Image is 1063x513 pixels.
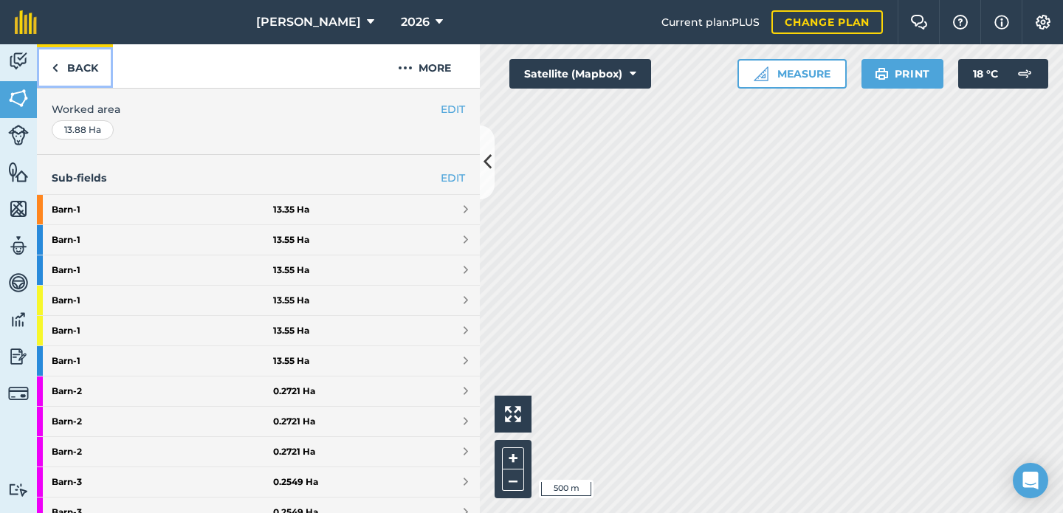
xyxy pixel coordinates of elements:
[273,204,309,216] strong: 13.35 Ha
[52,101,465,117] span: Worked area
[273,446,315,458] strong: 0.2721 Ha
[1010,59,1039,89] img: svg+xml;base64,PD94bWwgdmVyc2lvbj0iMS4wIiBlbmNvZGluZz0idXRmLTgiPz4KPCEtLSBHZW5lcmF0b3I6IEFkb2JlIE...
[910,15,928,30] img: Two speech bubbles overlapping with the left bubble in the forefront
[994,13,1009,31] img: svg+xml;base64,PHN2ZyB4bWxucz0iaHR0cDovL3d3dy53My5vcmcvMjAwMC9zdmciIHdpZHRoPSIxNyIgaGVpZ2h0PSIxNy...
[273,355,309,367] strong: 13.55 Ha
[958,59,1048,89] button: 18 °C
[52,195,273,224] strong: Barn - 1
[52,286,273,315] strong: Barn - 1
[952,15,969,30] img: A question mark icon
[861,59,944,89] button: Print
[8,309,29,331] img: svg+xml;base64,PD94bWwgdmVyc2lvbj0iMS4wIiBlbmNvZGluZz0idXRmLTgiPz4KPCEtLSBHZW5lcmF0b3I6IEFkb2JlIE...
[52,437,273,466] strong: Barn - 2
[8,272,29,294] img: svg+xml;base64,PD94bWwgdmVyc2lvbj0iMS4wIiBlbmNvZGluZz0idXRmLTgiPz4KPCEtLSBHZW5lcmF0b3I6IEFkb2JlIE...
[37,44,113,88] a: Back
[8,483,29,497] img: svg+xml;base64,PD94bWwgdmVyc2lvbj0iMS4wIiBlbmNvZGluZz0idXRmLTgiPz4KPCEtLSBHZW5lcmF0b3I6IEFkb2JlIE...
[52,255,273,285] strong: Barn - 1
[37,376,480,406] a: Barn-20.2721 Ha
[737,59,847,89] button: Measure
[52,407,273,436] strong: Barn - 2
[502,447,524,469] button: +
[8,198,29,220] img: svg+xml;base64,PHN2ZyB4bWxucz0iaHR0cDovL3d3dy53My5vcmcvMjAwMC9zdmciIHdpZHRoPSI1NiIgaGVpZ2h0PSI2MC...
[273,264,309,276] strong: 13.55 Ha
[15,10,37,34] img: fieldmargin Logo
[52,316,273,345] strong: Barn - 1
[661,14,760,30] span: Current plan : PLUS
[256,13,361,31] span: [PERSON_NAME]
[401,13,430,31] span: 2026
[273,476,318,488] strong: 0.2549 Ha
[8,161,29,183] img: svg+xml;base64,PHN2ZyB4bWxucz0iaHR0cDovL3d3dy53My5vcmcvMjAwMC9zdmciIHdpZHRoPSI1NiIgaGVpZ2h0PSI2MC...
[273,234,309,246] strong: 13.55 Ha
[273,385,315,397] strong: 0.2721 Ha
[37,286,480,315] a: Barn-113.55 Ha
[8,235,29,257] img: svg+xml;base64,PD94bWwgdmVyc2lvbj0iMS4wIiBlbmNvZGluZz0idXRmLTgiPz4KPCEtLSBHZW5lcmF0b3I6IEFkb2JlIE...
[398,59,413,77] img: svg+xml;base64,PHN2ZyB4bWxucz0iaHR0cDovL3d3dy53My5vcmcvMjAwMC9zdmciIHdpZHRoPSIyMCIgaGVpZ2h0PSIyNC...
[273,416,315,427] strong: 0.2721 Ha
[37,195,480,224] a: Barn-113.35 Ha
[8,345,29,368] img: svg+xml;base64,PD94bWwgdmVyc2lvbj0iMS4wIiBlbmNvZGluZz0idXRmLTgiPz4KPCEtLSBHZW5lcmF0b3I6IEFkb2JlIE...
[505,406,521,422] img: Four arrows, one pointing top left, one top right, one bottom right and the last bottom left
[52,346,273,376] strong: Barn - 1
[37,316,480,345] a: Barn-113.55 Ha
[973,59,998,89] span: 18 ° C
[441,170,465,186] a: EDIT
[273,325,309,337] strong: 13.55 Ha
[37,467,480,497] a: Barn-30.2549 Ha
[502,469,524,491] button: –
[37,170,480,186] h4: Sub-fields
[509,59,651,89] button: Satellite (Mapbox)
[37,255,480,285] a: Barn-113.55 Ha
[1034,15,1052,30] img: A cog icon
[37,437,480,466] a: Barn-20.2721 Ha
[52,120,114,140] div: 13.88 Ha
[8,125,29,145] img: svg+xml;base64,PD94bWwgdmVyc2lvbj0iMS4wIiBlbmNvZGluZz0idXRmLTgiPz4KPCEtLSBHZW5lcmF0b3I6IEFkb2JlIE...
[1013,463,1048,498] div: Open Intercom Messenger
[771,10,883,34] a: Change plan
[37,225,480,255] a: Barn-113.55 Ha
[369,44,480,88] button: More
[37,346,480,376] a: Barn-113.55 Ha
[52,225,273,255] strong: Barn - 1
[441,101,465,117] button: EDIT
[754,66,768,81] img: Ruler icon
[8,50,29,72] img: svg+xml;base64,PD94bWwgdmVyc2lvbj0iMS4wIiBlbmNvZGluZz0idXRmLTgiPz4KPCEtLSBHZW5lcmF0b3I6IEFkb2JlIE...
[52,376,273,406] strong: Barn - 2
[52,59,58,77] img: svg+xml;base64,PHN2ZyB4bWxucz0iaHR0cDovL3d3dy53My5vcmcvMjAwMC9zdmciIHdpZHRoPSI5IiBoZWlnaHQ9IjI0Ii...
[8,87,29,109] img: svg+xml;base64,PHN2ZyB4bWxucz0iaHR0cDovL3d3dy53My5vcmcvMjAwMC9zdmciIHdpZHRoPSI1NiIgaGVpZ2h0PSI2MC...
[875,65,889,83] img: svg+xml;base64,PHN2ZyB4bWxucz0iaHR0cDovL3d3dy53My5vcmcvMjAwMC9zdmciIHdpZHRoPSIxOSIgaGVpZ2h0PSIyNC...
[8,383,29,404] img: svg+xml;base64,PD94bWwgdmVyc2lvbj0iMS4wIiBlbmNvZGluZz0idXRmLTgiPz4KPCEtLSBHZW5lcmF0b3I6IEFkb2JlIE...
[52,467,273,497] strong: Barn - 3
[37,407,480,436] a: Barn-20.2721 Ha
[273,295,309,306] strong: 13.55 Ha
